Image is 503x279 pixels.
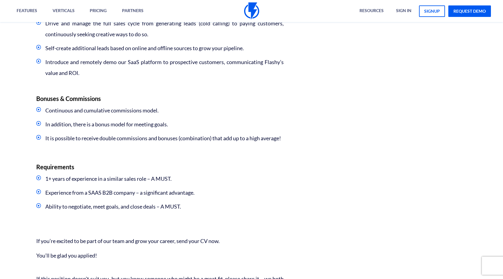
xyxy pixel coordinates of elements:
p: If you’re excited to be part of our team and grow your career, send your CV now. [36,237,284,245]
a: signup [419,5,445,17]
li: 1+ years of experience in a similar sales role – A MUST. [36,173,284,184]
li: Drive and manage the full sales cycle from generating leads (cold calling) to paying customers, c... [36,18,284,40]
li: Self-create additional leads based on online and offline sources to grow your pipeline. [36,43,284,54]
a: request demo [448,5,491,17]
p: You’ll be glad you applied! [36,251,284,260]
li: It is possible to receive double commissions and bonuses (combination) that add up to a high aver... [36,133,284,144]
li: Introduce and remotely demo our SaaS platform to prospective customers, communicating Flashy’s va... [36,57,284,78]
li: Continuous and cumulative commissions model. [36,105,284,116]
li: In addition, there is a bonus model for meeting goals. [36,119,284,130]
strong: Bonuses & Commissions [36,95,101,102]
li: Ability to negotiate, meet goals, and close deals – A MUST. [36,201,284,234]
li: Experience from a SAAS B2B company – a significant advantage. [36,187,284,198]
strong: Requirements [36,163,74,170]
